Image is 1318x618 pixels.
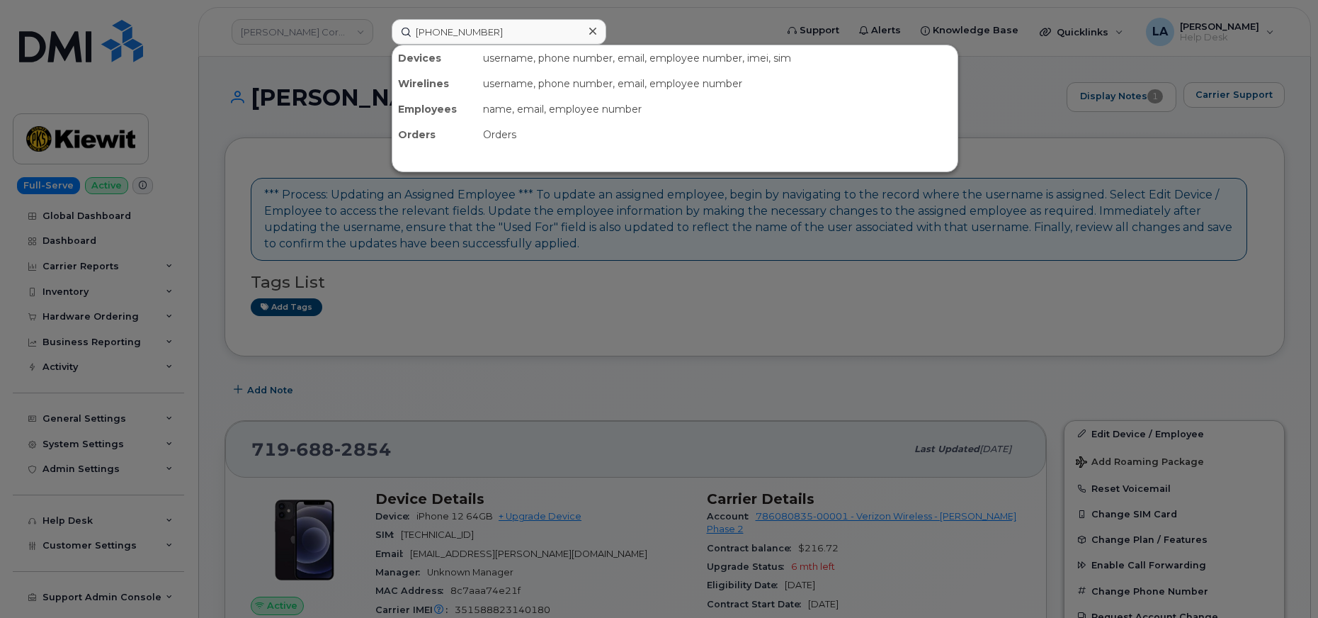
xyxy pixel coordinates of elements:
div: name, email, employee number [477,96,958,122]
div: Wirelines [392,71,477,96]
div: Devices [392,45,477,71]
div: Employees [392,96,477,122]
div: Orders [477,122,958,147]
div: username, phone number, email, employee number, imei, sim [477,45,958,71]
div: username, phone number, email, employee number [477,71,958,96]
div: Orders [392,122,477,147]
iframe: Messenger Launcher [1256,556,1307,607]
